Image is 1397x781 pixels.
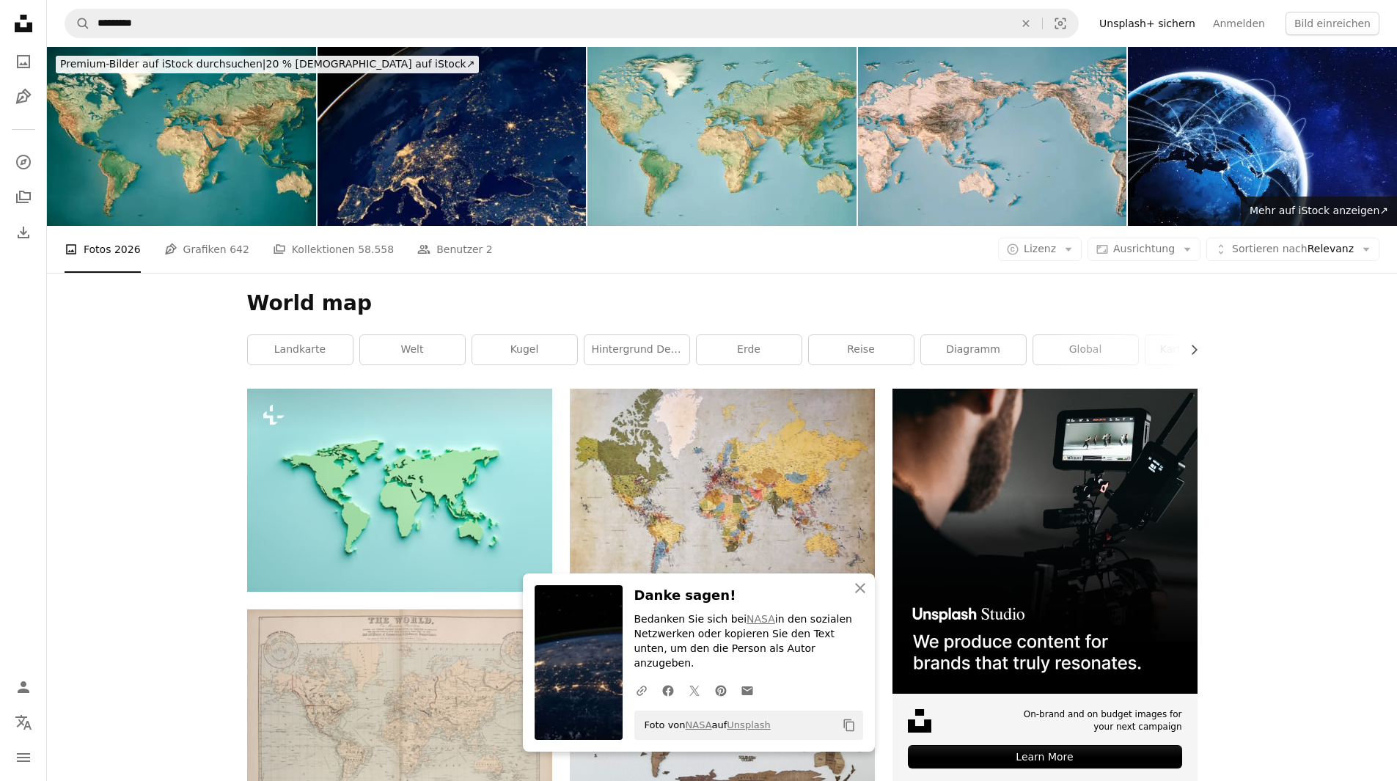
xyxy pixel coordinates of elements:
[1033,335,1138,364] a: global
[921,335,1026,364] a: Diagramm
[734,675,760,705] a: Via E-Mail teilen teilen
[570,483,875,496] a: Blaue, grüne und gelbe Weltkarte
[1204,12,1274,35] a: Anmelden
[1250,205,1388,216] span: Mehr auf iStock anzeigen ↗
[486,241,493,257] span: 2
[1128,47,1397,226] img: Verbindungen rund um den Planeten Erde aus dem Weltraum in der Nacht, Städte rund um den Globus d...
[9,218,38,247] a: Bisherige Downloads
[65,9,1079,38] form: Finden Sie Bildmaterial auf der ganzen Webseite
[892,389,1198,694] img: file-1715652217532-464736461acbimage
[360,335,465,364] a: Welt
[1088,238,1200,261] button: Ausrichtung
[584,335,689,364] a: Hintergrund der Weltkarte
[908,745,1182,769] div: Learn More
[472,335,577,364] a: Kugel
[655,675,681,705] a: Auf Facebook teilen
[9,82,38,111] a: Grafiken
[634,612,863,671] p: Bedanken Sie sich bei in den sozialen Netzwerken oder kopieren Sie den Text unten, um den die Per...
[56,56,479,73] div: 20 % [DEMOGRAPHIC_DATA] auf iStock ↗
[9,672,38,702] a: Anmelden / Registrieren
[47,47,488,82] a: Premium-Bilder auf iStock durchsuchen|20 % [DEMOGRAPHIC_DATA] auf iStock↗
[1232,242,1354,257] span: Relevanz
[273,226,394,273] a: Kollektionen 58.558
[65,10,90,37] button: Unsplash suchen
[1206,238,1379,261] button: Sortieren nachRelevanz
[318,47,587,226] img: Erdfoto bei Nacht, Lichter der Stadt in Europa. Satellitenfoto. Elemente dieses Bildes wurden von...
[247,699,552,712] a: Eine alte Weltkarte
[1090,12,1204,35] a: Unsplash+ sichern
[247,389,552,592] img: Reliefkarte der Welt mit weichen Schatten und Pastellfarben. Konzept des Reisens und der Erkundun...
[908,709,931,733] img: file-1631678316303-ed18b8b5cb9cimage
[858,47,1127,226] img: Weltkarte Pacific Center 3D-Rendering Topographische Karte Neutrale Grenze
[9,47,38,76] a: Fotos
[837,713,862,738] button: In die Zwischenablage kopieren
[247,483,552,496] a: Reliefkarte der Welt mit weichen Schatten und Pastellfarben. Konzept des Reisens und der Erkundun...
[9,183,38,212] a: Kollektionen
[358,241,394,257] span: 58.558
[9,743,38,772] button: Menü
[164,226,249,273] a: Grafiken 642
[634,585,863,606] h3: Danke sagen!
[247,290,1198,317] h1: World map
[1113,243,1175,254] span: Ausrichtung
[637,714,771,737] span: Foto von auf
[1013,708,1182,733] span: On-brand and on budget images for your next campaign
[697,335,802,364] a: Erde
[1010,10,1042,37] button: Löschen
[1145,335,1250,364] a: Karte der Welt
[998,238,1082,261] button: Lizenz
[47,47,316,226] img: Weltkarte Topographische Karte Dark Ocean Color
[1232,243,1308,254] span: Sortieren nach
[9,708,38,737] button: Sprache
[570,389,875,591] img: Blaue, grüne und gelbe Weltkarte
[708,675,734,705] a: Auf Pinterest teilen
[587,47,857,226] img: Welt Karte 3D-Render topographische Karte Farbe
[1286,12,1379,35] button: Bild einreichen
[230,241,249,257] span: 642
[681,675,708,705] a: Auf Twitter teilen
[1024,243,1056,254] span: Lizenz
[248,335,353,364] a: Landkarte
[1241,197,1397,226] a: Mehr auf iStock anzeigen↗
[417,226,493,273] a: Benutzer 2
[747,613,775,625] a: NASA
[1043,10,1078,37] button: Visuelle Suche
[686,719,712,730] a: NASA
[809,335,914,364] a: reise
[1181,335,1198,364] button: Liste nach rechts verschieben
[727,719,770,730] a: Unsplash
[9,147,38,177] a: Entdecken
[60,58,266,70] span: Premium-Bilder auf iStock durchsuchen |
